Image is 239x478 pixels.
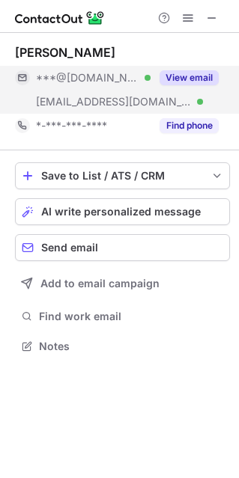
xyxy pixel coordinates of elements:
span: Notes [39,340,224,353]
button: Notes [15,336,230,357]
span: Find work email [39,310,224,323]
button: Reveal Button [160,70,219,85]
span: AI write personalized message [41,206,201,218]
span: Send email [41,242,98,254]
button: AI write personalized message [15,198,230,225]
button: Add to email campaign [15,270,230,297]
button: save-profile-one-click [15,162,230,189]
button: Send email [15,234,230,261]
button: Reveal Button [160,118,219,133]
button: Find work email [15,306,230,327]
span: [EMAIL_ADDRESS][DOMAIN_NAME] [36,95,192,108]
div: [PERSON_NAME] [15,45,115,60]
span: Add to email campaign [40,278,160,289]
img: ContactOut v5.3.10 [15,9,105,27]
span: ***@[DOMAIN_NAME] [36,71,139,85]
div: Save to List / ATS / CRM [41,170,204,182]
